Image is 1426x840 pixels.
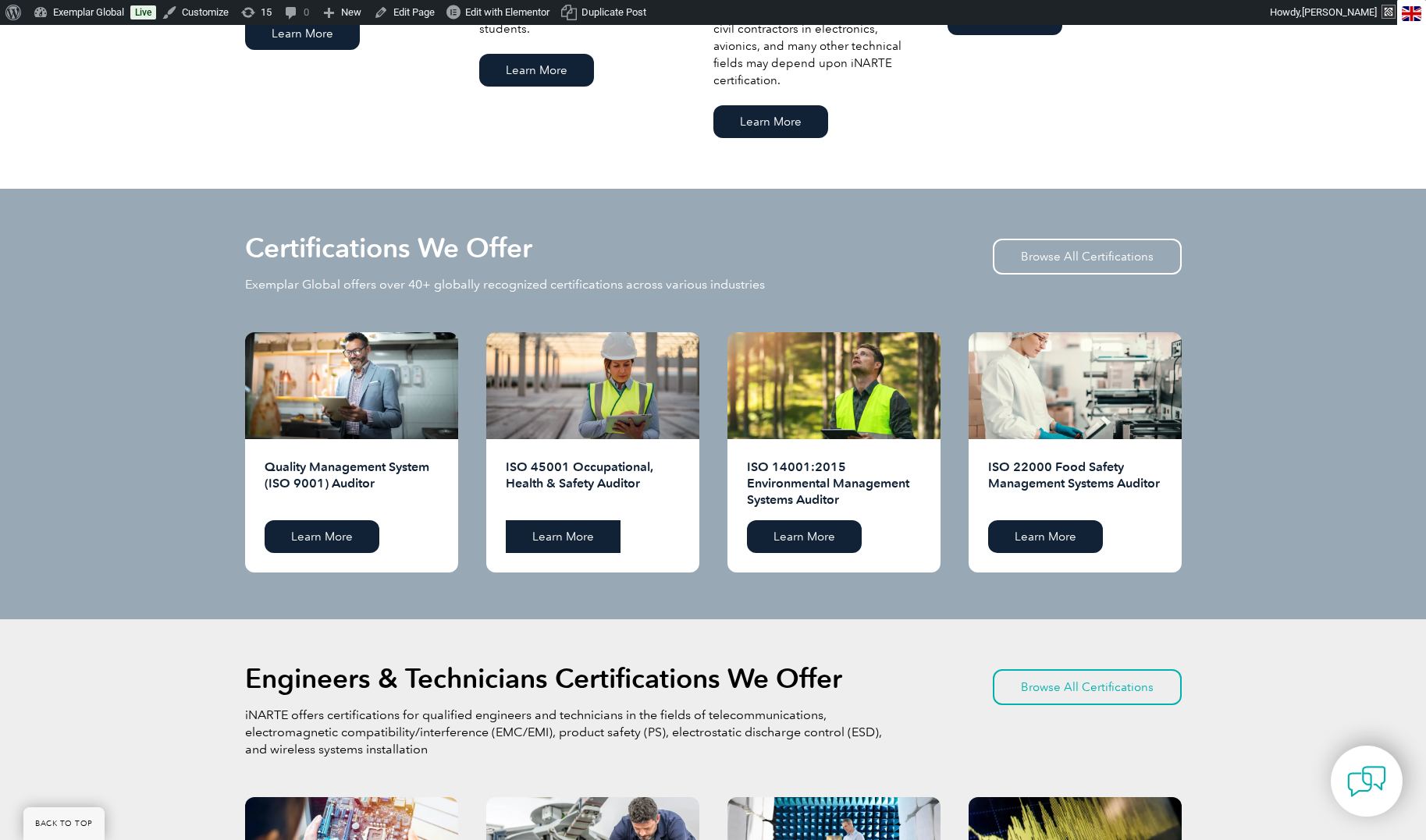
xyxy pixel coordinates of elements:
[265,459,439,509] h2: Quality Management System (ISO 9001) Auditor
[713,105,828,138] a: Learn More
[1302,6,1377,18] span: [PERSON_NAME]
[23,807,105,840] a: BACK TO TOP
[747,520,862,553] a: Learn More
[245,707,885,758] p: iNARTE offers certifications for qualified engineers and technicians in the fields of telecommuni...
[130,5,156,19] a: Live
[993,239,1182,275] a: Browse All Certifications
[506,459,680,509] h2: ISO 45001 Occupational, Health & Safety Auditor
[988,520,1103,553] a: Learn More
[1347,762,1386,801] img: contact-chat.png
[245,666,842,691] h2: Engineers & Technicians Certifications We Offer
[465,6,549,18] span: Edit with Elementor
[1402,6,1421,21] img: en
[265,520,379,553] a: Learn More
[993,669,1182,705] a: Browse All Certifications
[479,54,594,87] a: Learn More
[245,276,765,293] p: Exemplar Global offers over 40+ globally recognized certifications across various industries
[988,459,1162,509] h2: ISO 22000 Food Safety Management Systems Auditor
[747,459,921,509] h2: ISO 14001:2015 Environmental Management Systems Auditor
[245,17,360,50] a: Learn More
[245,236,532,261] h2: Certifications We Offer
[506,520,621,553] a: Learn More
